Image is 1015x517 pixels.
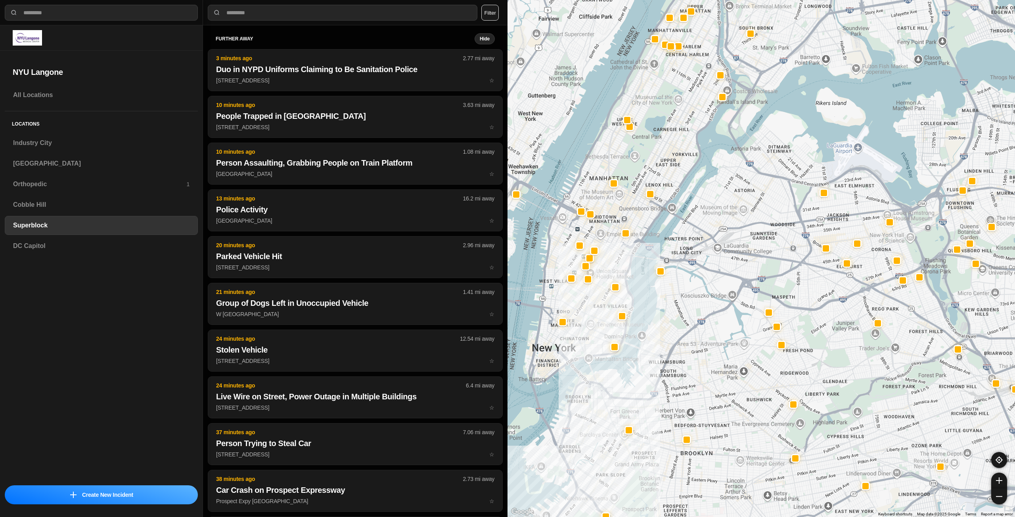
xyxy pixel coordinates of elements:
[208,143,503,185] button: 10 minutes ago1.08 mi awayPerson Assaulting, Grabbing People on Train Platform[GEOGRAPHIC_DATA]star
[216,404,494,412] p: [STREET_ADDRESS]
[5,111,198,134] h5: Locations
[991,488,1007,504] button: zoom-out
[216,357,494,365] p: [STREET_ADDRESS]
[216,288,463,296] p: 21 minutes ago
[208,423,503,465] button: 37 minutes ago7.06 mi awayPerson Trying to Steal Car[STREET_ADDRESS]star
[460,335,494,343] p: 12.54 mi away
[216,497,494,505] p: Prospect Expy [GEOGRAPHIC_DATA]
[463,241,494,249] p: 2.96 mi away
[208,470,503,512] button: 38 minutes ago2.73 mi awayCar Crash on Prospect ExpresswayProspect Expy [GEOGRAPHIC_DATA]star
[208,404,503,411] a: 24 minutes ago6.4 mi awayLive Wire on Street, Power Outage in Multiple Buildings[STREET_ADDRESS]star
[489,217,494,224] span: star
[216,428,463,436] p: 37 minutes ago
[13,30,42,46] img: logo
[996,456,1003,464] img: recenter
[216,344,494,355] h2: Stolen Vehicle
[208,96,503,138] button: 10 minutes ago3.63 mi awayPeople Trapped in [GEOGRAPHIC_DATA][STREET_ADDRESS]star
[216,475,463,483] p: 38 minutes ago
[917,512,960,516] span: Map data ©2025 Google
[208,49,503,91] button: 3 minutes ago2.77 mi awayDuo in NYPD Uniforms Claiming to Be Sanitation Police[STREET_ADDRESS]star
[5,86,198,105] a: All Locations
[208,77,503,84] a: 3 minutes ago2.77 mi awayDuo in NYPD Uniforms Claiming to Be Sanitation Police[STREET_ADDRESS]star
[480,36,490,42] small: Hide
[489,404,494,411] span: star
[466,382,494,389] p: 6.4 mi away
[216,157,494,168] h2: Person Assaulting, Grabbing People on Train Platform
[463,475,494,483] p: 2.73 mi away
[208,498,503,504] a: 38 minutes ago2.73 mi awayCar Crash on Prospect ExpresswayProspect Expy [GEOGRAPHIC_DATA]star
[216,241,463,249] p: 20 minutes ago
[216,310,494,318] p: W [GEOGRAPHIC_DATA]
[216,204,494,215] h2: Police Activity
[208,357,503,364] a: 24 minutes ago12.54 mi awayStolen Vehicle[STREET_ADDRESS]star
[981,512,1013,516] a: Report a map error
[991,452,1007,468] button: recenter
[5,154,198,173] a: [GEOGRAPHIC_DATA]
[13,67,190,78] h2: NYU Langone
[216,101,463,109] p: 10 minutes ago
[82,491,133,499] p: Create New Incident
[489,171,494,177] span: star
[463,148,494,156] p: 1.08 mi away
[5,175,198,194] a: Orthopedic1
[463,195,494,202] p: 16.2 mi away
[208,124,503,130] a: 10 minutes ago3.63 mi awayPeople Trapped in [GEOGRAPHIC_DATA][STREET_ADDRESS]star
[216,298,494,309] h2: Group of Dogs Left in Unoccupied Vehicle
[13,241,190,251] h3: DC Capitol
[13,90,190,100] h3: All Locations
[489,311,494,317] span: star
[216,76,494,84] p: [STREET_ADDRESS]
[509,507,536,517] a: Open this area in Google Maps (opens a new window)
[216,335,460,343] p: 24 minutes ago
[208,376,503,418] button: 24 minutes ago6.4 mi awayLive Wire on Street, Power Outage in Multiple Buildings[STREET_ADDRESS]star
[216,263,494,271] p: [STREET_ADDRESS]
[208,330,503,372] button: 24 minutes ago12.54 mi awayStolen Vehicle[STREET_ADDRESS]star
[5,134,198,153] a: Industry City
[965,512,976,516] a: Terms
[216,450,494,458] p: [STREET_ADDRESS]
[208,451,503,458] a: 37 minutes ago7.06 mi awayPerson Trying to Steal Car[STREET_ADDRESS]star
[489,498,494,504] span: star
[5,485,198,504] button: iconCreate New Incident
[216,170,494,178] p: [GEOGRAPHIC_DATA]
[208,264,503,271] a: 20 minutes ago2.96 mi awayParked Vehicle Hit[STREET_ADDRESS]star
[489,264,494,271] span: star
[878,511,912,517] button: Keyboard shortcuts
[70,492,77,498] img: icon
[475,33,495,44] button: Hide
[216,251,494,262] h2: Parked Vehicle Hit
[489,451,494,458] span: star
[216,438,494,449] h2: Person Trying to Steal Car
[208,189,503,231] button: 13 minutes ago16.2 mi awayPolice Activity[GEOGRAPHIC_DATA]star
[216,123,494,131] p: [STREET_ADDRESS]
[208,236,503,278] button: 20 minutes ago2.96 mi awayParked Vehicle Hit[STREET_ADDRESS]star
[991,473,1007,488] button: zoom-in
[13,159,190,168] h3: [GEOGRAPHIC_DATA]
[996,477,1002,484] img: zoom-in
[186,180,190,188] p: 1
[216,217,494,225] p: [GEOGRAPHIC_DATA]
[213,9,221,17] img: search
[5,216,198,235] a: Superblock
[10,9,18,17] img: search
[216,485,494,496] h2: Car Crash on Prospect Expressway
[489,358,494,364] span: star
[208,283,503,325] button: 21 minutes ago1.41 mi awayGroup of Dogs Left in Unoccupied VehicleW [GEOGRAPHIC_DATA]star
[481,5,499,21] button: Filter
[216,195,463,202] p: 13 minutes ago
[216,111,494,122] h2: People Trapped in [GEOGRAPHIC_DATA]
[13,200,190,210] h3: Cobble Hill
[208,311,503,317] a: 21 minutes ago1.41 mi awayGroup of Dogs Left in Unoccupied VehicleW [GEOGRAPHIC_DATA]star
[208,170,503,177] a: 10 minutes ago1.08 mi awayPerson Assaulting, Grabbing People on Train Platform[GEOGRAPHIC_DATA]star
[13,138,190,148] h3: Industry City
[13,221,190,230] h3: Superblock
[13,179,186,189] h3: Orthopedic
[463,101,494,109] p: 3.63 mi away
[463,54,494,62] p: 2.77 mi away
[996,493,1002,500] img: zoom-out
[5,195,198,214] a: Cobble Hill
[489,77,494,84] span: star
[463,288,494,296] p: 1.41 mi away
[463,428,494,436] p: 7.06 mi away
